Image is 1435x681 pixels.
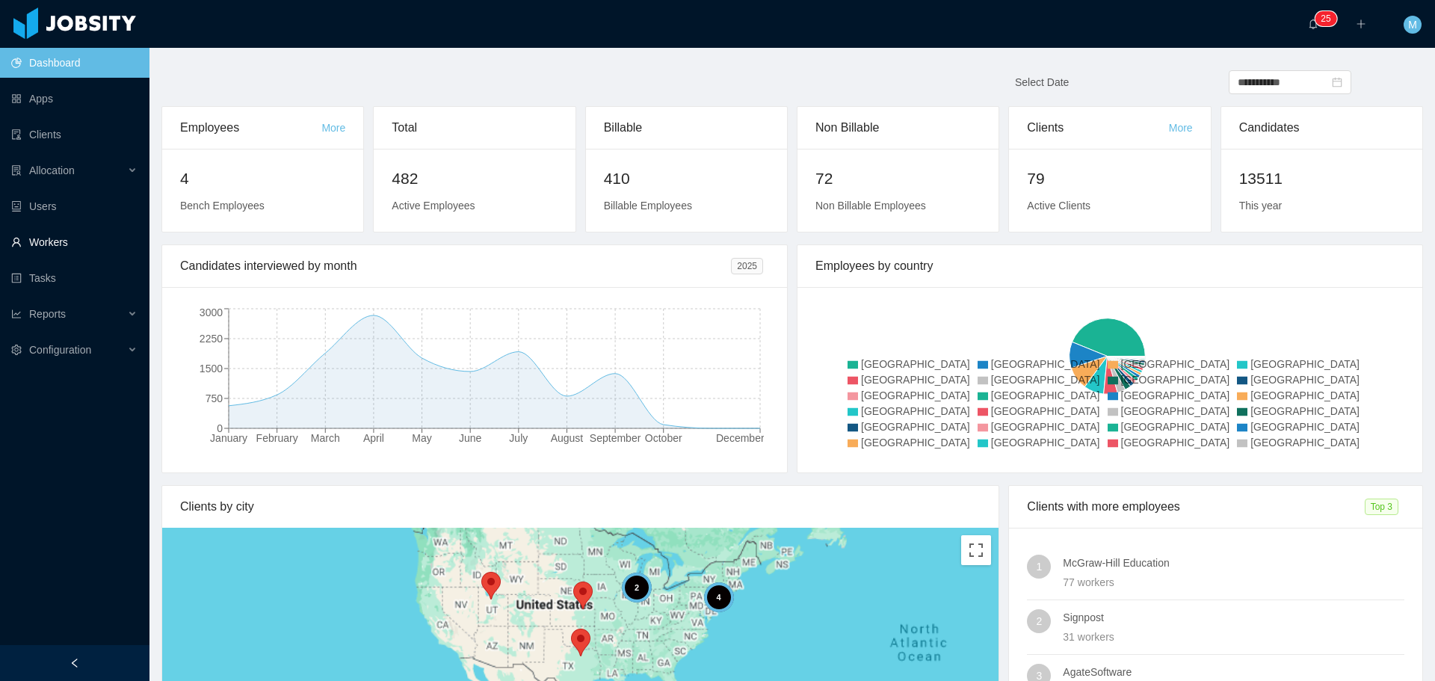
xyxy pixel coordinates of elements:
[991,421,1100,433] span: [GEOGRAPHIC_DATA]
[363,432,384,444] tspan: April
[991,405,1100,417] span: [GEOGRAPHIC_DATA]
[861,389,970,401] span: [GEOGRAPHIC_DATA]
[1063,574,1404,591] div: 77 workers
[1121,405,1230,417] span: [GEOGRAPHIC_DATA]
[321,122,345,134] a: More
[210,432,247,444] tspan: January
[217,422,223,434] tspan: 0
[815,167,981,191] h2: 72
[1063,664,1404,680] h4: AgateSoftware
[180,200,265,212] span: Bench Employees
[1408,16,1417,34] span: M
[1250,358,1360,370] span: [GEOGRAPHIC_DATA]
[29,344,91,356] span: Configuration
[731,258,763,274] span: 2025
[551,432,584,444] tspan: August
[1121,389,1230,401] span: [GEOGRAPHIC_DATA]
[815,245,1404,287] div: Employees by country
[1250,405,1360,417] span: [GEOGRAPHIC_DATA]
[11,120,138,150] a: icon: auditClients
[861,437,970,449] span: [GEOGRAPHIC_DATA]
[180,167,345,191] h2: 4
[961,535,991,565] button: Toggle fullscreen view
[180,486,981,528] div: Clients by city
[11,263,138,293] a: icon: profileTasks
[1027,167,1192,191] h2: 79
[1121,437,1230,449] span: [GEOGRAPHIC_DATA]
[861,374,970,386] span: [GEOGRAPHIC_DATA]
[1121,421,1230,433] span: [GEOGRAPHIC_DATA]
[1121,374,1230,386] span: [GEOGRAPHIC_DATA]
[604,200,692,212] span: Billable Employees
[1063,629,1404,645] div: 31 workers
[1332,77,1342,87] i: icon: calendar
[11,84,138,114] a: icon: appstoreApps
[29,308,66,320] span: Reports
[1326,11,1331,26] p: 5
[11,309,22,319] i: icon: line-chart
[645,432,682,444] tspan: October
[459,432,482,444] tspan: June
[256,432,298,444] tspan: February
[991,358,1100,370] span: [GEOGRAPHIC_DATA]
[1321,11,1326,26] p: 2
[861,421,970,433] span: [GEOGRAPHIC_DATA]
[1027,200,1090,212] span: Active Clients
[861,358,970,370] span: [GEOGRAPHIC_DATA]
[1239,200,1283,212] span: This year
[392,200,475,212] span: Active Employees
[1121,358,1230,370] span: [GEOGRAPHIC_DATA]
[1250,421,1360,433] span: [GEOGRAPHIC_DATA]
[991,389,1100,401] span: [GEOGRAPHIC_DATA]
[311,432,340,444] tspan: March
[412,432,431,444] tspan: May
[590,432,641,444] tspan: September
[1063,609,1404,626] h4: Signpost
[509,432,528,444] tspan: July
[1356,19,1366,29] i: icon: plus
[1250,389,1360,401] span: [GEOGRAPHIC_DATA]
[716,432,765,444] tspan: December
[1315,11,1336,26] sup: 25
[206,392,223,404] tspan: 750
[1250,437,1360,449] span: [GEOGRAPHIC_DATA]
[604,107,769,149] div: Billable
[1365,499,1398,515] span: Top 3
[11,165,22,176] i: icon: solution
[1036,555,1042,579] span: 1
[991,374,1100,386] span: [GEOGRAPHIC_DATA]
[1169,122,1193,134] a: More
[1308,19,1318,29] i: icon: bell
[180,245,731,287] div: Candidates interviewed by month
[1015,76,1069,88] span: Select Date
[1239,167,1404,191] h2: 13511
[29,164,75,176] span: Allocation
[200,333,223,345] tspan: 2250
[200,363,223,375] tspan: 1500
[180,107,321,149] div: Employees
[392,107,557,149] div: Total
[11,227,138,257] a: icon: userWorkers
[622,573,652,603] div: 2
[1027,486,1364,528] div: Clients with more employees
[1250,374,1360,386] span: [GEOGRAPHIC_DATA]
[1239,107,1404,149] div: Candidates
[392,167,557,191] h2: 482
[991,437,1100,449] span: [GEOGRAPHIC_DATA]
[604,167,769,191] h2: 410
[11,48,138,78] a: icon: pie-chartDashboard
[1036,609,1042,633] span: 2
[200,306,223,318] tspan: 3000
[703,582,733,612] div: 4
[1027,107,1168,149] div: Clients
[11,345,22,355] i: icon: setting
[11,191,138,221] a: icon: robotUsers
[1063,555,1404,571] h4: McGraw-Hill Education
[815,200,926,212] span: Non Billable Employees
[861,405,970,417] span: [GEOGRAPHIC_DATA]
[815,107,981,149] div: Non Billable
